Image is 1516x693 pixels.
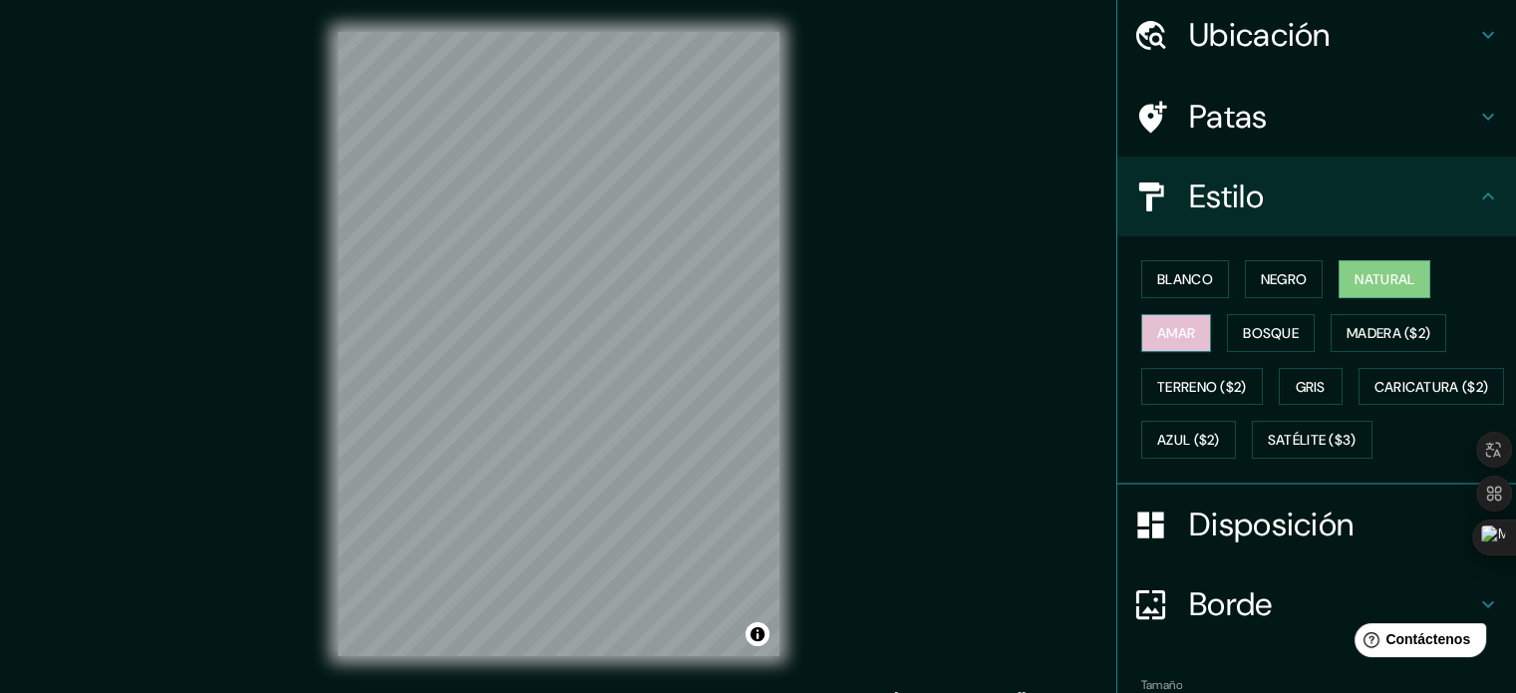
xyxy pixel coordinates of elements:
[1117,77,1516,157] div: Patas
[1279,368,1343,406] button: Gris
[1252,421,1372,459] button: Satélite ($3)
[746,622,769,646] button: Activar o desactivar atribución
[1141,314,1211,352] button: Amar
[338,32,779,656] canvas: Mapa
[1189,504,1354,545] font: Disposición
[1339,615,1494,671] iframe: Lanzador de widgets de ayuda
[1157,324,1195,342] font: Amar
[1245,260,1324,298] button: Negro
[1157,378,1247,396] font: Terreno ($2)
[1157,432,1220,450] font: Azul ($2)
[1141,368,1263,406] button: Terreno ($2)
[1331,314,1446,352] button: Madera ($2)
[1261,270,1308,288] font: Negro
[1355,270,1414,288] font: Natural
[1189,583,1273,625] font: Borde
[1189,96,1268,138] font: Patas
[1141,260,1229,298] button: Blanco
[1374,378,1489,396] font: Caricatura ($2)
[1347,324,1430,342] font: Madera ($2)
[1117,564,1516,644] div: Borde
[1117,157,1516,236] div: Estilo
[1243,324,1299,342] font: Bosque
[1157,270,1213,288] font: Blanco
[1296,378,1326,396] font: Gris
[1117,485,1516,564] div: Disposición
[1268,432,1357,450] font: Satélite ($3)
[1141,677,1182,693] font: Tamaño
[1359,368,1505,406] button: Caricatura ($2)
[1189,175,1264,217] font: Estilo
[1339,260,1430,298] button: Natural
[1189,14,1331,56] font: Ubicación
[1141,421,1236,459] button: Azul ($2)
[1227,314,1315,352] button: Bosque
